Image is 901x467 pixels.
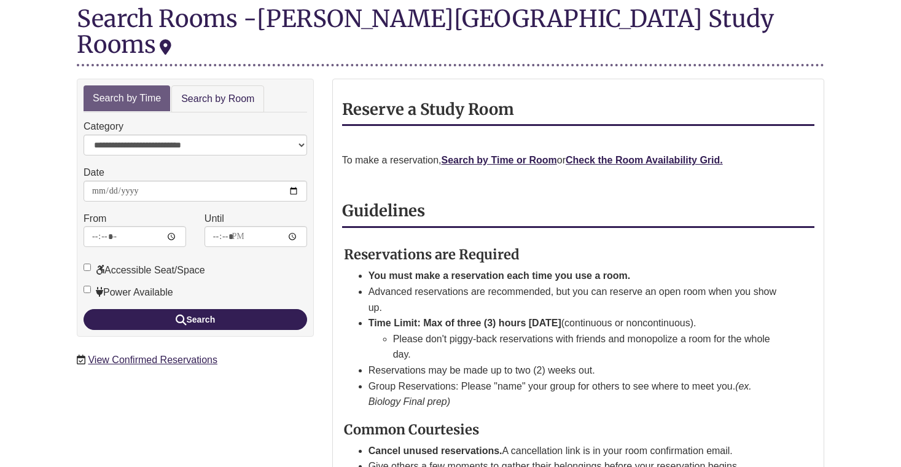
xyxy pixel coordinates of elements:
strong: Reserve a Study Room [342,100,514,119]
label: Until [205,211,224,227]
a: View Confirmed Reservations [88,355,217,365]
li: Advanced reservations are recommended, but you can reserve an open room when you show up. [369,284,785,315]
input: Accessible Seat/Space [84,264,91,271]
strong: Guidelines [342,201,425,221]
label: Power Available [84,285,173,300]
label: Accessible Seat/Space [84,262,205,278]
strong: Cancel unused reservations. [369,445,502,456]
strong: Reservations are Required [344,246,520,263]
li: Reservations may be made up to two (2) weeks out. [369,363,785,379]
div: [PERSON_NAME][GEOGRAPHIC_DATA] Study Rooms [77,4,774,59]
li: A cancellation link is in your room confirmation email. [369,443,785,459]
p: To make a reservation, or [342,152,814,168]
strong: Time Limit: Max of three (3) hours [DATE] [369,318,561,328]
a: Check the Room Availability Grid. [566,155,723,165]
li: Group Reservations: Please "name" your group for others to see where to meet you. [369,379,785,410]
label: Category [84,119,123,135]
button: Search [84,309,307,330]
div: Search Rooms - [77,6,824,66]
li: (continuous or noncontinuous). [369,315,785,363]
li: Please don't piggy-back reservations with friends and monopolize a room for the whole day. [393,331,785,363]
strong: Common Courtesies [344,421,479,438]
strong: You must make a reservation each time you use a room. [369,270,631,281]
label: Date [84,165,104,181]
a: Search by Room [171,85,264,113]
a: Search by Time or Room [442,155,557,165]
input: Power Available [84,286,91,293]
a: Search by Time [84,85,170,112]
label: From [84,211,106,227]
